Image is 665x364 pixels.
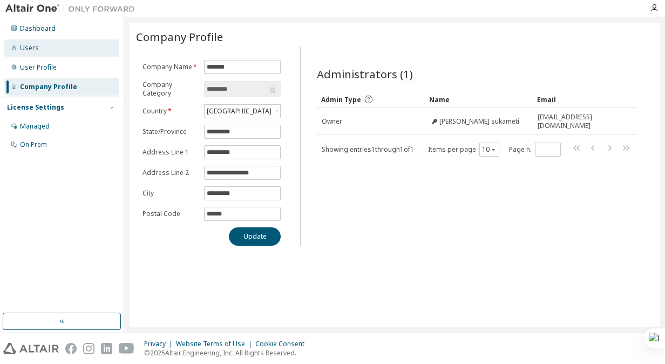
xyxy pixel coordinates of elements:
label: Postal Code [142,210,198,218]
label: Address Line 2 [142,168,198,177]
label: State/Province [142,127,198,136]
img: altair_logo.svg [3,343,59,354]
span: Owner [322,117,342,126]
div: Email [537,91,603,108]
button: 10 [482,145,497,154]
div: [GEOGRAPHIC_DATA] [205,105,280,118]
div: Users [20,44,39,52]
span: Admin Type [321,95,361,104]
label: Address Line 1 [142,148,198,157]
span: Company Profile [136,29,223,44]
div: On Prem [20,140,47,149]
div: [GEOGRAPHIC_DATA] [205,105,273,117]
span: Page n. [509,143,561,157]
img: youtube.svg [119,343,134,354]
div: Dashboard [20,24,56,33]
div: License Settings [7,103,64,112]
div: Managed [20,122,50,131]
button: Update [229,227,281,246]
span: Showing entries 1 through 1 of 1 [322,145,414,154]
label: Company Name [142,63,198,71]
img: Altair One [5,3,140,14]
div: Website Terms of Use [176,340,255,348]
img: instagram.svg [83,343,94,354]
img: facebook.svg [65,343,77,354]
label: Company Category [142,80,198,98]
span: [PERSON_NAME] sukameti [439,117,519,126]
div: Name [429,91,528,108]
label: Country [142,107,198,116]
span: Items per page [428,143,499,157]
span: [EMAIL_ADDRESS][DOMAIN_NAME] [538,113,602,130]
p: © 2025 Altair Engineering, Inc. All Rights Reserved. [144,348,311,358]
span: Administrators (1) [317,66,413,82]
div: Cookie Consent [255,340,311,348]
div: User Profile [20,63,57,72]
img: linkedin.svg [101,343,112,354]
div: Company Profile [20,83,77,91]
label: City [142,189,198,198]
div: Privacy [144,340,176,348]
